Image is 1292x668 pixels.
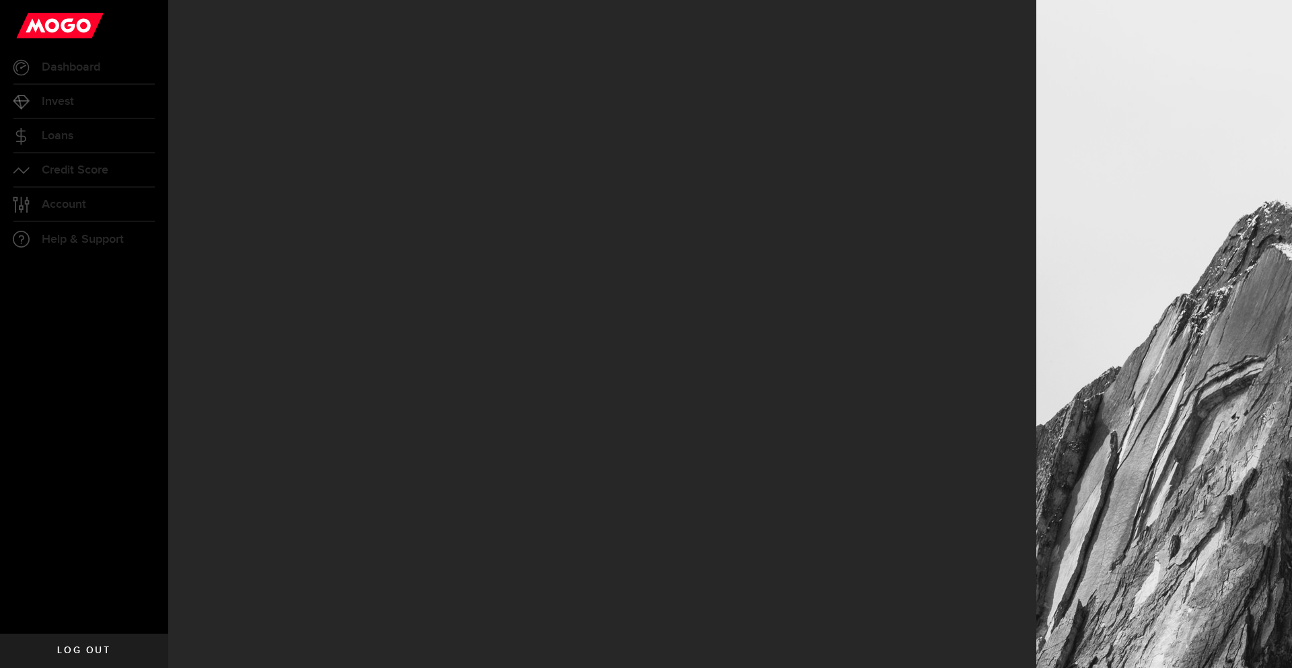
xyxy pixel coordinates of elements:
span: Dashboard [42,61,100,73]
span: Credit Score [42,164,108,176]
span: Help & Support [42,233,124,246]
span: Invest [42,96,74,108]
span: Loans [42,130,73,142]
span: Log out [57,646,110,655]
span: Account [42,198,86,211]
